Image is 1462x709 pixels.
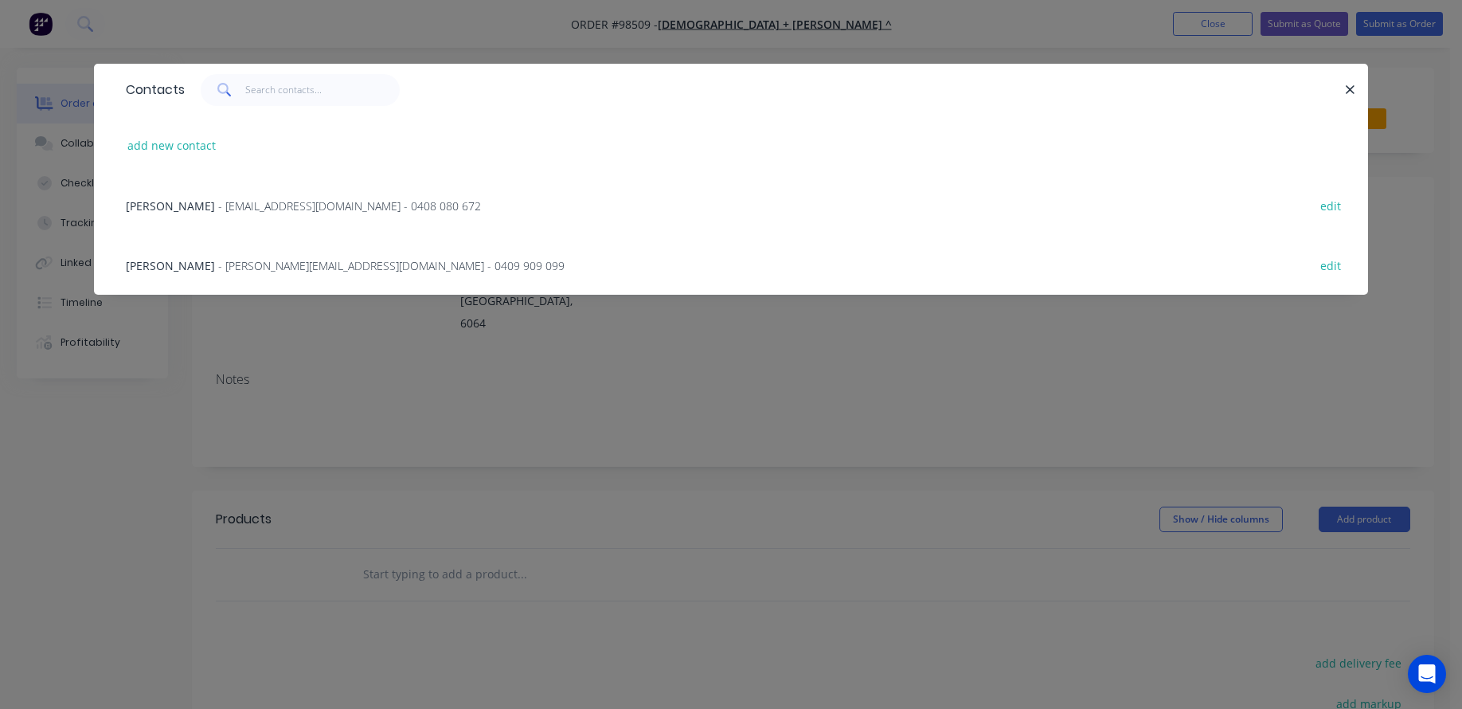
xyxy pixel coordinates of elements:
button: edit [1311,194,1349,216]
div: Open Intercom Messenger [1408,655,1446,693]
span: [PERSON_NAME] [126,258,215,273]
button: edit [1311,254,1349,276]
button: add new contact [119,135,225,156]
span: - [EMAIL_ADDRESS][DOMAIN_NAME] - 0408 080 672 [218,198,481,213]
span: - [PERSON_NAME][EMAIL_ADDRESS][DOMAIN_NAME] - 0409 909 099 [218,258,565,273]
input: Search contacts... [245,74,401,106]
span: [PERSON_NAME] [126,198,215,213]
div: Contacts [118,65,185,116]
